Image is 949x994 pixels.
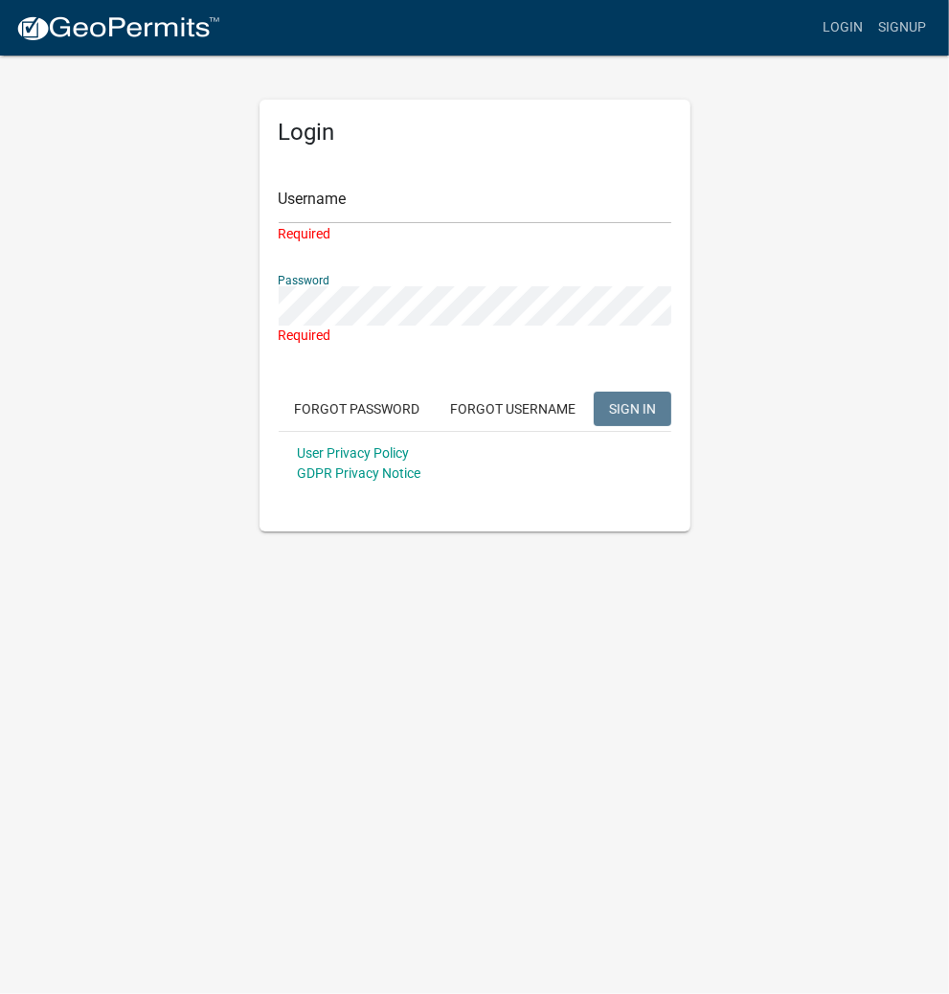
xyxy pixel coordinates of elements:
a: User Privacy Policy [298,445,410,461]
button: Forgot Username [435,392,591,426]
a: GDPR Privacy Notice [298,465,421,481]
div: Required [279,224,671,244]
a: Signup [870,10,934,46]
span: SIGN IN [609,400,656,416]
button: Forgot Password [279,392,435,426]
button: SIGN IN [594,392,671,426]
div: Required [279,326,671,346]
h5: Login [279,119,671,147]
a: Login [815,10,870,46]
